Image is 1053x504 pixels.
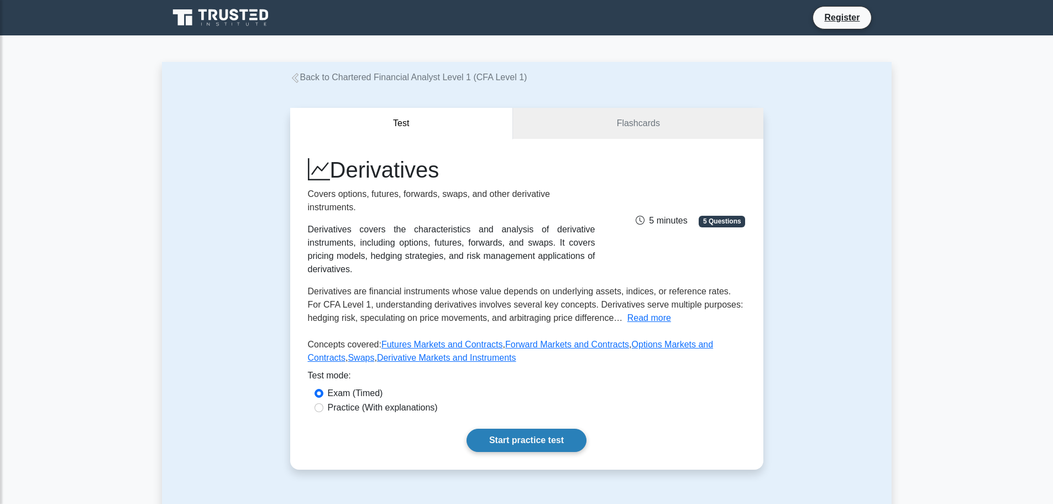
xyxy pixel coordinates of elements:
a: Start practice test [467,429,586,452]
button: Read more [627,311,671,325]
a: Flashcards [513,108,763,139]
div: Derivatives covers the characteristics and analysis of derivative instruments, including options,... [308,223,595,276]
p: Covers options, futures, forwards, swaps, and other derivative instruments. [308,188,595,214]
a: Derivative Markets and Instruments [377,353,516,362]
label: Exam (Timed) [328,387,383,400]
a: Forward Markets and Contracts [505,340,629,349]
a: Swaps [348,353,374,362]
div: Test mode: [308,369,746,387]
button: Test [290,108,514,139]
span: Derivatives are financial instruments whose value depends on underlying assets, indices, or refer... [308,287,743,323]
a: Register [818,11,866,24]
h1: Derivatives [308,157,595,183]
span: 5 Questions [699,216,745,227]
a: Futures Markets and Contracts [381,340,503,349]
p: Concepts covered: , , , , [308,338,746,369]
label: Practice (With explanations) [328,401,438,414]
a: Back to Chartered Financial Analyst Level 1 (CFA Level 1) [290,72,527,82]
span: 5 minutes [636,216,687,225]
